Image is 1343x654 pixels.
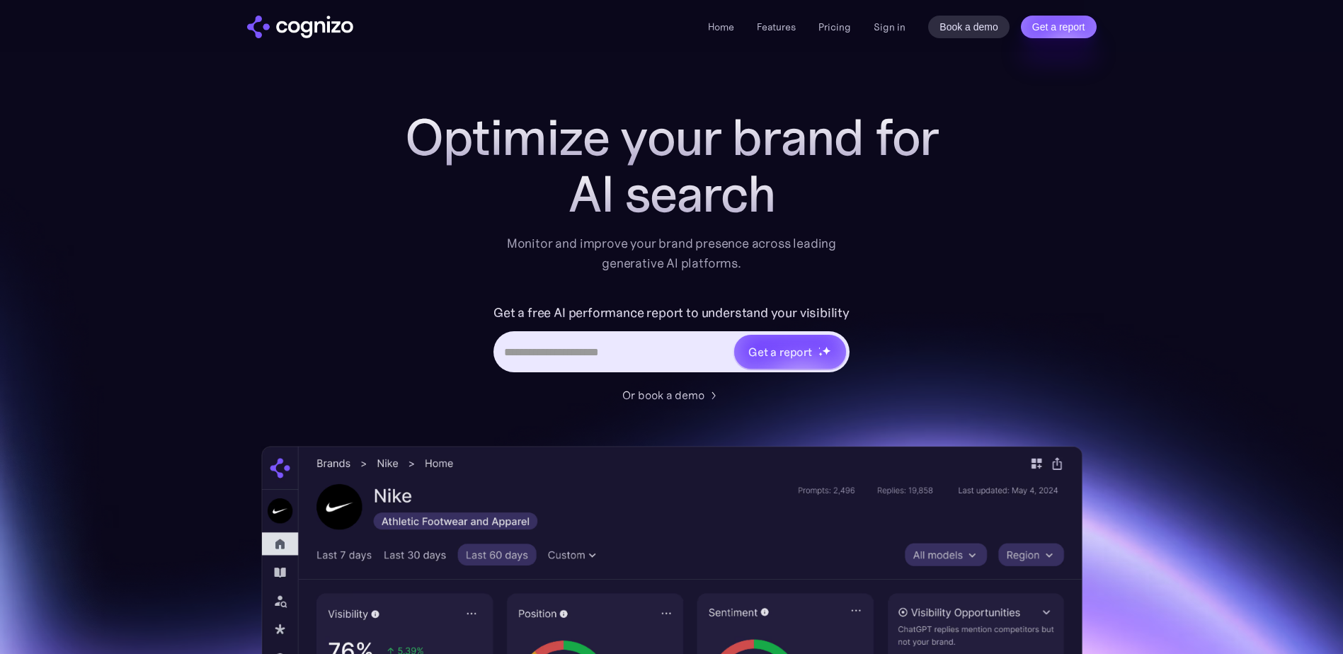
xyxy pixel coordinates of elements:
[818,21,851,33] a: Pricing
[247,16,353,38] img: cognizo logo
[733,333,847,370] a: Get a reportstarstarstar
[822,346,831,355] img: star
[818,352,823,357] img: star
[389,166,955,222] div: AI search
[622,386,721,403] a: Or book a demo
[493,302,850,379] form: Hero URL Input Form
[708,21,734,33] a: Home
[1021,16,1097,38] a: Get a report
[748,343,812,360] div: Get a report
[493,302,850,324] label: Get a free AI performance report to understand your visibility
[874,18,905,35] a: Sign in
[498,234,846,273] div: Monitor and improve your brand presence across leading generative AI platforms.
[247,16,353,38] a: home
[622,386,704,403] div: Or book a demo
[928,16,1010,38] a: Book a demo
[757,21,796,33] a: Features
[818,347,821,349] img: star
[389,109,955,166] h1: Optimize your brand for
